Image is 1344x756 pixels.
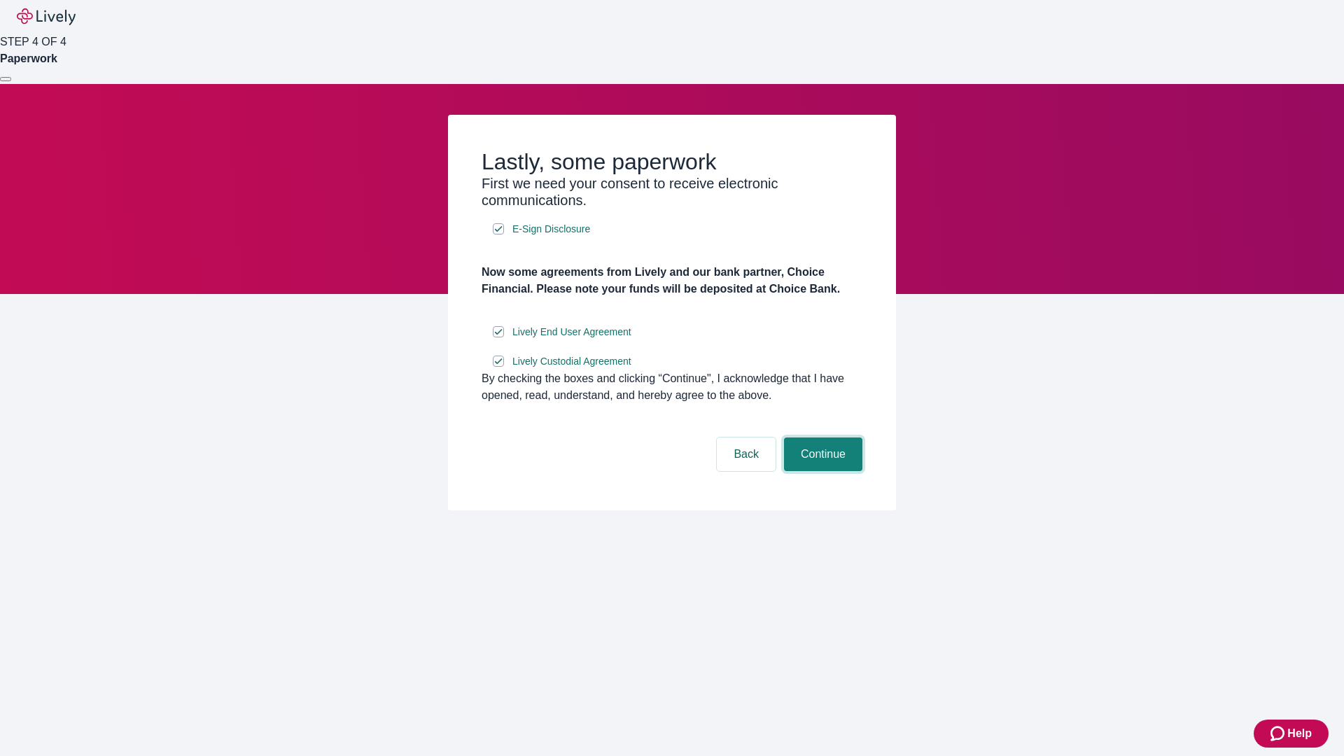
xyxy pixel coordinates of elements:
button: Zendesk support iconHelp [1254,720,1329,748]
span: Help [1287,725,1312,742]
svg: Zendesk support icon [1270,725,1287,742]
h2: Lastly, some paperwork [482,148,862,175]
button: Back [717,437,776,471]
span: Lively Custodial Agreement [512,354,631,369]
h3: First we need your consent to receive electronic communications. [482,175,862,209]
span: Lively End User Agreement [512,325,631,339]
a: e-sign disclosure document [510,353,634,370]
span: E-Sign Disclosure [512,222,590,237]
img: Lively [17,8,76,25]
a: e-sign disclosure document [510,220,593,238]
div: By checking the boxes and clicking “Continue", I acknowledge that I have opened, read, understand... [482,370,862,404]
button: Continue [784,437,862,471]
h4: Now some agreements from Lively and our bank partner, Choice Financial. Please note your funds wi... [482,264,862,297]
a: e-sign disclosure document [510,323,634,341]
